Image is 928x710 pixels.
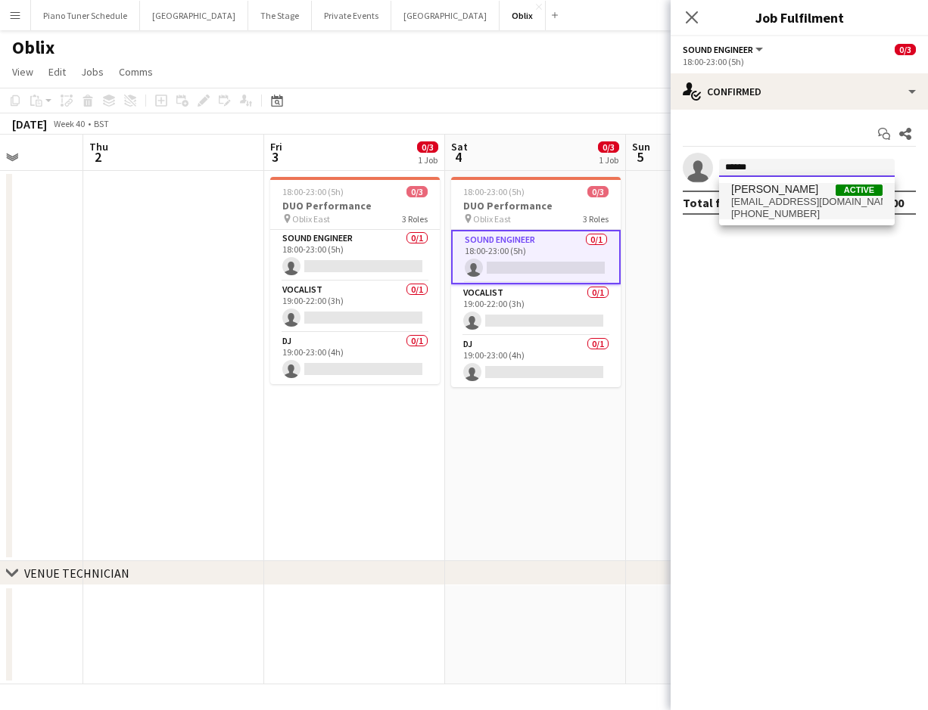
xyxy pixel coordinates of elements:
button: The Stage [248,1,312,30]
span: Sat [451,140,468,153]
a: Edit [42,62,72,82]
div: Total fee [683,195,734,210]
span: 2 [87,148,108,166]
span: Jobs [81,65,104,79]
span: Sound Engineer [683,44,753,55]
span: Fri [270,140,282,153]
button: Private Events [312,1,391,30]
a: Jobs [75,62,110,82]
span: Sun [632,140,650,153]
div: 18:00-23:00 (5h) [683,56,916,67]
span: 18:00-23:00 (5h) [282,186,344,197]
app-card-role: Sound Engineer0/118:00-23:00 (5h) [451,230,621,284]
span: mattiaturchetti@gmail.com [731,196,883,208]
button: Piano Tuner Schedule [31,1,140,30]
h3: Job Fulfilment [671,8,928,27]
a: Comms [113,62,159,82]
span: 0/3 [417,141,438,153]
app-job-card: 18:00-23:00 (5h)0/3DUO Performance Oblix East3 RolesSound Engineer0/118:00-23:00 (5h) Vocalist0/1... [451,177,621,387]
span: Oblix East [292,213,330,225]
span: 18:00-23:00 (5h) [463,186,525,197]
app-card-role: DJ0/119:00-23:00 (4h) [451,336,621,387]
app-card-role: DJ0/119:00-23:00 (4h) [270,333,440,384]
button: Oblix [500,1,546,30]
span: Comms [119,65,153,79]
span: 3 Roles [583,213,609,225]
span: 4 [449,148,468,166]
span: View [12,65,33,79]
app-card-role: Vocalist0/119:00-22:00 (3h) [270,281,440,333]
span: Mattia Turchetti [731,183,818,196]
span: Edit [48,65,66,79]
div: 1 Job [418,154,438,166]
div: [DATE] [12,116,47,132]
app-card-role: Sound Engineer0/118:00-23:00 (5h) [270,230,440,281]
span: 3 Roles [402,213,428,225]
a: View [6,62,39,82]
span: +447721895711 [731,208,883,220]
span: Oblix East [473,213,511,225]
app-card-role: Vocalist0/119:00-22:00 (3h) [451,284,621,336]
span: Thu [89,140,108,153]
app-job-card: 18:00-23:00 (5h)0/3DUO Performance Oblix East3 RolesSound Engineer0/118:00-23:00 (5h) Vocalist0/1... [270,177,440,384]
div: VENUE TECHNICIAN [24,566,129,581]
button: [GEOGRAPHIC_DATA] [391,1,500,30]
h1: Oblix [12,36,54,59]
span: Active [836,184,883,196]
div: BST [94,118,109,129]
span: 0/3 [895,44,916,55]
div: 1 Job [599,154,618,166]
span: 5 [630,148,650,166]
button: [GEOGRAPHIC_DATA] [140,1,248,30]
button: Sound Engineer [683,44,765,55]
h3: DUO Performance [270,199,440,212]
div: Confirmed [671,73,928,110]
span: Week 40 [50,118,88,129]
h3: DUO Performance [451,199,621,212]
span: 0/3 [598,141,619,153]
span: 0/3 [406,186,428,197]
span: 3 [268,148,282,166]
span: 0/3 [587,186,609,197]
